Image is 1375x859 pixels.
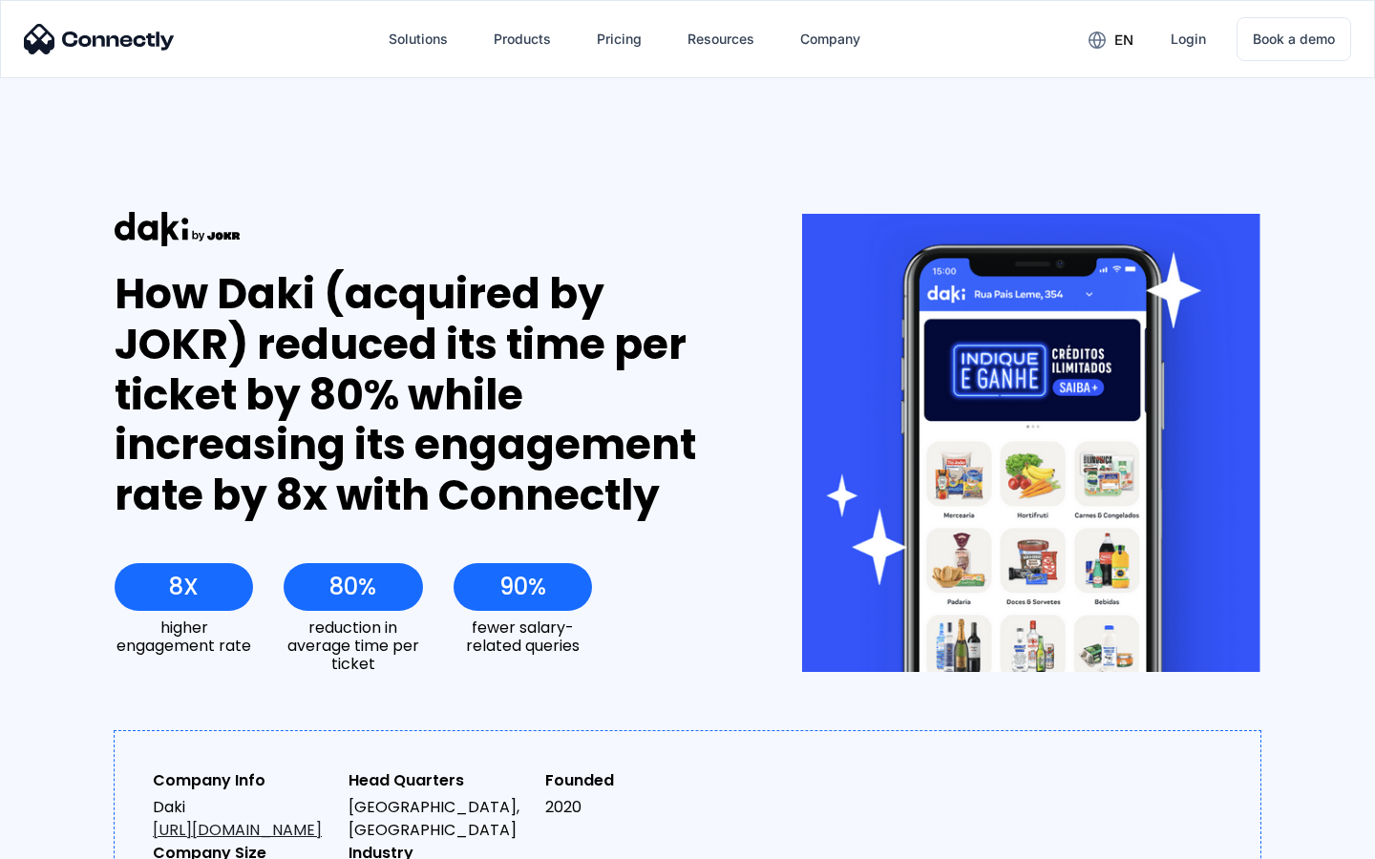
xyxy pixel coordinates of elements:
div: Solutions [389,26,448,52]
img: Connectly Logo [24,24,175,54]
div: higher engagement rate [115,618,253,655]
a: Pricing [582,16,657,62]
aside: Language selected: English [19,826,115,852]
div: 2020 [545,796,726,819]
a: [URL][DOMAIN_NAME] [153,819,322,841]
a: Book a demo [1237,17,1351,61]
div: Head Quarters [349,769,529,792]
a: Login [1155,16,1221,62]
div: Products [494,26,551,52]
div: 90% [499,574,546,600]
div: Company Info [153,769,333,792]
div: Founded [545,769,726,792]
div: Daki [153,796,333,842]
div: Company [800,26,860,52]
div: [GEOGRAPHIC_DATA], [GEOGRAPHIC_DATA] [349,796,529,842]
div: fewer salary-related queries [454,618,592,655]
div: How Daki (acquired by JOKR) reduced its time per ticket by 80% while increasing its engagement ra... [115,269,732,521]
div: Pricing [597,26,642,52]
div: 80% [329,574,376,600]
ul: Language list [38,826,115,852]
div: Login [1171,26,1206,52]
div: Resources [687,26,754,52]
div: 8X [169,574,199,600]
div: reduction in average time per ticket [284,618,422,674]
div: en [1114,27,1133,53]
